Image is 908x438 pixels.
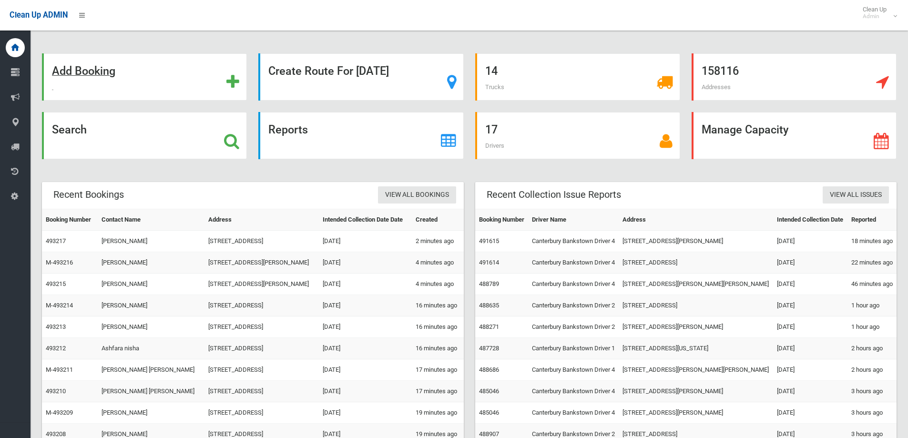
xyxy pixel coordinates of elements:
td: [STREET_ADDRESS][PERSON_NAME][PERSON_NAME] [619,359,773,381]
td: Ashfara nisha [98,338,204,359]
a: 493210 [46,387,66,395]
a: 493217 [46,237,66,244]
td: [STREET_ADDRESS][PERSON_NAME] [619,231,773,252]
span: Addresses [702,83,731,91]
a: 488789 [479,280,499,287]
a: 158116 Addresses [692,53,897,101]
td: [DATE] [319,274,412,295]
a: View All Bookings [378,186,456,204]
td: [DATE] [773,252,847,274]
strong: Manage Capacity [702,123,788,136]
td: [DATE] [773,338,847,359]
td: [DATE] [773,231,847,252]
td: 16 minutes ago [412,338,464,359]
td: [STREET_ADDRESS] [204,338,319,359]
td: [STREET_ADDRESS] [204,381,319,402]
a: 485046 [479,387,499,395]
a: Create Route For [DATE] [258,53,463,101]
td: [STREET_ADDRESS][PERSON_NAME] [204,274,319,295]
td: [PERSON_NAME] [98,295,204,316]
span: Drivers [485,142,504,149]
td: [DATE] [319,381,412,402]
small: Admin [863,13,887,20]
td: 3 hours ago [847,381,897,402]
th: Booking Number [475,209,528,231]
td: 46 minutes ago [847,274,897,295]
a: 491614 [479,259,499,266]
strong: 158116 [702,64,739,78]
a: 488907 [479,430,499,438]
header: Recent Bookings [42,185,135,204]
td: [DATE] [319,338,412,359]
a: Search [42,112,247,159]
td: [STREET_ADDRESS] [204,402,319,424]
a: M-493209 [46,409,73,416]
td: [DATE] [773,359,847,381]
td: Canterbury Bankstown Driver 1 [528,338,619,359]
td: Canterbury Bankstown Driver 4 [528,231,619,252]
th: Created [412,209,464,231]
td: [DATE] [319,359,412,381]
td: 1 hour ago [847,295,897,316]
a: 488271 [479,323,499,330]
td: 2 hours ago [847,338,897,359]
a: 493215 [46,280,66,287]
a: 493213 [46,323,66,330]
a: 17 Drivers [475,112,680,159]
strong: Create Route For [DATE] [268,64,389,78]
a: 488635 [479,302,499,309]
strong: 17 [485,123,498,136]
td: 3 hours ago [847,402,897,424]
td: [PERSON_NAME] [98,231,204,252]
span: Clean Up [858,6,896,20]
td: [STREET_ADDRESS] [619,252,773,274]
th: Intended Collection Date [773,209,847,231]
td: [PERSON_NAME] [98,274,204,295]
td: 4 minutes ago [412,252,464,274]
td: [PERSON_NAME] [98,252,204,274]
th: Address [204,209,319,231]
strong: Add Booking [52,64,115,78]
a: 493212 [46,345,66,352]
td: [DATE] [773,381,847,402]
a: View All Issues [823,186,889,204]
td: 17 minutes ago [412,381,464,402]
td: 4 minutes ago [412,274,464,295]
td: [STREET_ADDRESS][PERSON_NAME] [204,252,319,274]
span: Trucks [485,83,504,91]
td: [STREET_ADDRESS][PERSON_NAME][PERSON_NAME] [619,274,773,295]
td: [PERSON_NAME] [PERSON_NAME] [98,359,204,381]
a: 491615 [479,237,499,244]
td: [DATE] [773,402,847,424]
a: Add Booking [42,53,247,101]
td: Canterbury Bankstown Driver 4 [528,359,619,381]
th: Reported [847,209,897,231]
td: 1 hour ago [847,316,897,338]
td: [STREET_ADDRESS] [204,316,319,338]
th: Intended Collection Date Date [319,209,412,231]
a: 487728 [479,345,499,352]
td: [STREET_ADDRESS][US_STATE] [619,338,773,359]
td: 2 hours ago [847,359,897,381]
strong: Search [52,123,87,136]
th: Address [619,209,773,231]
td: 19 minutes ago [412,402,464,424]
td: [STREET_ADDRESS][PERSON_NAME] [619,402,773,424]
td: Canterbury Bankstown Driver 2 [528,295,619,316]
td: [DATE] [319,252,412,274]
td: [DATE] [773,295,847,316]
td: [PERSON_NAME] [PERSON_NAME] [98,381,204,402]
td: 18 minutes ago [847,231,897,252]
strong: 14 [485,64,498,78]
th: Booking Number [42,209,98,231]
td: [STREET_ADDRESS] [619,295,773,316]
td: [STREET_ADDRESS] [204,295,319,316]
td: Canterbury Bankstown Driver 4 [528,274,619,295]
td: [DATE] [319,231,412,252]
td: [DATE] [773,316,847,338]
strong: Reports [268,123,308,136]
a: M-493216 [46,259,73,266]
a: 14 Trucks [475,53,680,101]
a: M-493211 [46,366,73,373]
td: 16 minutes ago [412,316,464,338]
